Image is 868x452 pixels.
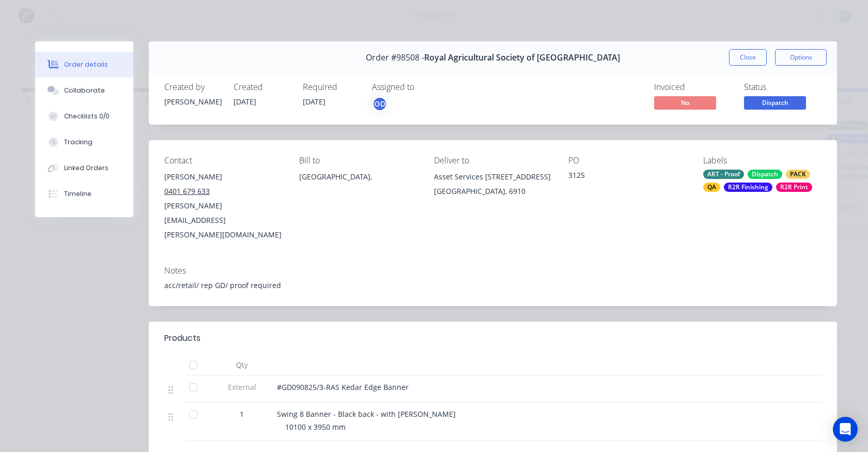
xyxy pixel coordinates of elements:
[164,96,221,107] div: [PERSON_NAME]
[424,53,620,63] span: Royal Agricultural Society of [GEOGRAPHIC_DATA]
[164,280,822,291] div: acc/retail/ rep GD/ proof required
[748,170,782,179] div: Dispatch
[744,96,806,112] button: Dispatch
[434,156,552,165] div: Deliver to
[164,266,822,276] div: Notes
[64,163,109,173] div: Linked Orders
[303,82,360,92] div: Required
[35,129,133,155] button: Tracking
[277,382,409,392] span: #GD090825/3-RAS Kedar Edge Banner
[211,355,273,375] div: Qty
[729,49,767,66] button: Close
[35,155,133,181] button: Linked Orders
[703,183,720,192] div: QA
[568,156,687,165] div: PO
[234,82,290,92] div: Created
[568,170,687,184] div: 3125
[164,199,283,242] div: [PERSON_NAME][EMAIL_ADDRESS][PERSON_NAME][DOMAIN_NAME]
[64,138,92,147] div: Tracking
[35,181,133,207] button: Timeline
[744,82,822,92] div: Status
[277,409,456,419] span: Swing 8 Banner - Black back - with [PERSON_NAME]
[434,170,552,203] div: Asset Services [STREET_ADDRESS][GEOGRAPHIC_DATA], 6910
[164,170,283,242] div: [PERSON_NAME]0401 679 633[PERSON_NAME][EMAIL_ADDRESS][PERSON_NAME][DOMAIN_NAME]
[299,156,417,165] div: Bill to
[64,112,110,121] div: Checklists 0/0
[775,49,827,66] button: Options
[776,183,812,192] div: R2R Print
[35,78,133,103] button: Collaborate
[786,170,810,179] div: PACK
[164,156,283,165] div: Contact
[64,189,91,199] div: Timeline
[724,183,772,192] div: R2R Finishing
[64,86,105,95] div: Collaborate
[366,53,424,63] span: Order #98508 -
[299,170,417,184] div: [GEOGRAPHIC_DATA],
[299,170,417,203] div: [GEOGRAPHIC_DATA],
[833,417,858,442] div: Open Intercom Messenger
[35,103,133,129] button: Checklists 0/0
[240,409,244,419] span: 1
[285,422,346,432] span: 10100 x 3950 mm
[234,97,256,107] span: [DATE]
[744,96,806,109] span: Dispatch
[654,96,716,109] span: No
[164,332,200,344] div: Products
[64,60,108,69] div: Order details
[164,170,283,184] div: [PERSON_NAME]
[434,184,552,199] div: [GEOGRAPHIC_DATA], 6910
[164,186,210,196] tcxspan: Call 0401 679 633 via 3CX
[654,82,732,92] div: Invoiced
[434,170,552,184] div: Asset Services [STREET_ADDRESS]
[703,156,822,165] div: Labels
[164,82,221,92] div: Created by
[215,382,269,393] span: External
[35,52,133,78] button: Order details
[303,97,326,107] span: [DATE]
[372,96,388,112] button: GD
[703,170,744,179] div: ART - Proof
[372,82,475,92] div: Assigned to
